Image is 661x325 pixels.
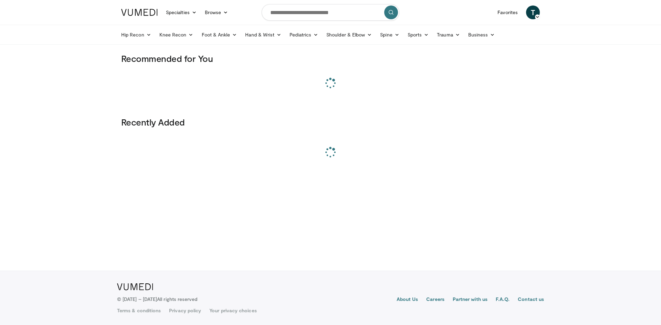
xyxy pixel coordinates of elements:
h3: Recommended for You [121,53,540,64]
a: Spine [376,28,403,42]
a: Browse [201,6,232,19]
a: About Us [397,296,418,304]
a: Terms & conditions [117,307,161,314]
a: Your privacy choices [209,307,256,314]
a: F.A.Q. [496,296,510,304]
a: Partner with us [453,296,487,304]
img: VuMedi Logo [121,9,158,16]
a: Knee Recon [155,28,198,42]
input: Search topics, interventions [262,4,399,21]
img: VuMedi Logo [117,283,153,290]
a: Trauma [433,28,464,42]
a: Shoulder & Elbow [322,28,376,42]
a: T [526,6,540,19]
a: Business [464,28,499,42]
a: Foot & Ankle [198,28,241,42]
a: Pediatrics [285,28,322,42]
a: Favorites [493,6,522,19]
a: Privacy policy [169,307,201,314]
a: Hand & Wrist [241,28,285,42]
h3: Recently Added [121,117,540,128]
span: All rights reserved [157,296,197,302]
p: © [DATE] – [DATE] [117,296,198,303]
a: Hip Recon [117,28,155,42]
a: Contact us [518,296,544,304]
a: Sports [403,28,433,42]
a: Careers [426,296,444,304]
a: Specialties [162,6,201,19]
